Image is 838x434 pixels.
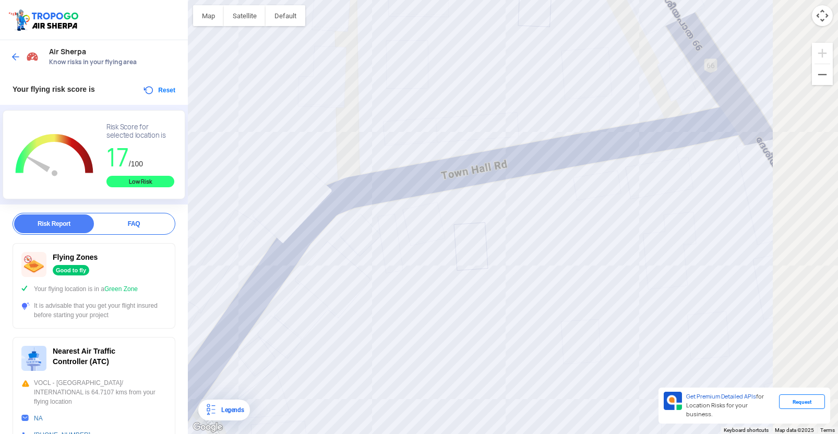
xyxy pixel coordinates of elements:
[13,85,95,93] span: Your flying risk score is
[205,404,217,416] img: Legends
[104,285,138,293] span: Green Zone
[21,284,166,294] div: Your flying location is in a
[129,160,143,168] span: /100
[14,214,94,233] div: Risk Report
[664,392,682,410] img: Premium APIs
[142,84,175,97] button: Reset
[224,5,266,26] button: Show satellite imagery
[21,252,46,277] img: ic_nofly.svg
[11,123,98,188] g: Chart
[779,394,825,409] div: Request
[775,427,814,433] span: Map data ©2025
[8,8,82,32] img: ic_tgdronemaps.svg
[682,392,779,419] div: for Location Risks for your business.
[53,253,98,261] span: Flying Zones
[21,301,166,320] div: It is advisable that you get your flight insured before starting your project
[193,5,224,26] button: Show street map
[686,393,756,400] span: Get Premium Detailed APIs
[10,52,21,62] img: ic_arrow_back_blue.svg
[34,415,43,422] a: NA
[49,58,177,66] span: Know risks in your flying area
[94,214,174,233] div: FAQ
[21,346,46,371] img: ic_atc.svg
[217,404,244,416] div: Legends
[190,420,225,434] img: Google
[106,141,129,174] span: 17
[724,427,769,434] button: Keyboard shortcuts
[820,427,835,433] a: Terms
[106,176,174,187] div: Low Risk
[26,50,39,63] img: Risk Scores
[53,265,89,275] div: Good to fly
[812,64,833,85] button: Zoom out
[49,47,177,56] span: Air Sherpa
[190,420,225,434] a: Open this area in Google Maps (opens a new window)
[812,5,833,26] button: Map camera controls
[106,123,174,140] div: Risk Score for selected location is
[53,347,115,366] span: Nearest Air Traffic Controller (ATC)
[812,43,833,64] button: Zoom in
[21,378,166,406] div: VOCL - [GEOGRAPHIC_DATA]/ INTERNATIONAL is 64.7107 kms from your flying location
